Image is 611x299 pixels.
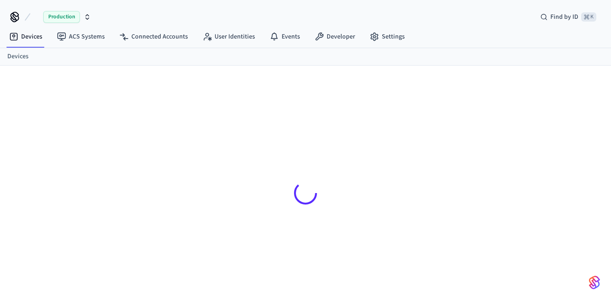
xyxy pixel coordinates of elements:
[2,28,50,45] a: Devices
[50,28,112,45] a: ACS Systems
[533,9,604,25] div: Find by ID⌘ K
[362,28,412,45] a: Settings
[43,11,80,23] span: Production
[195,28,262,45] a: User Identities
[262,28,307,45] a: Events
[589,275,600,290] img: SeamLogoGradient.69752ec5.svg
[581,12,596,22] span: ⌘ K
[112,28,195,45] a: Connected Accounts
[550,12,578,22] span: Find by ID
[7,52,28,61] a: Devices
[307,28,362,45] a: Developer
